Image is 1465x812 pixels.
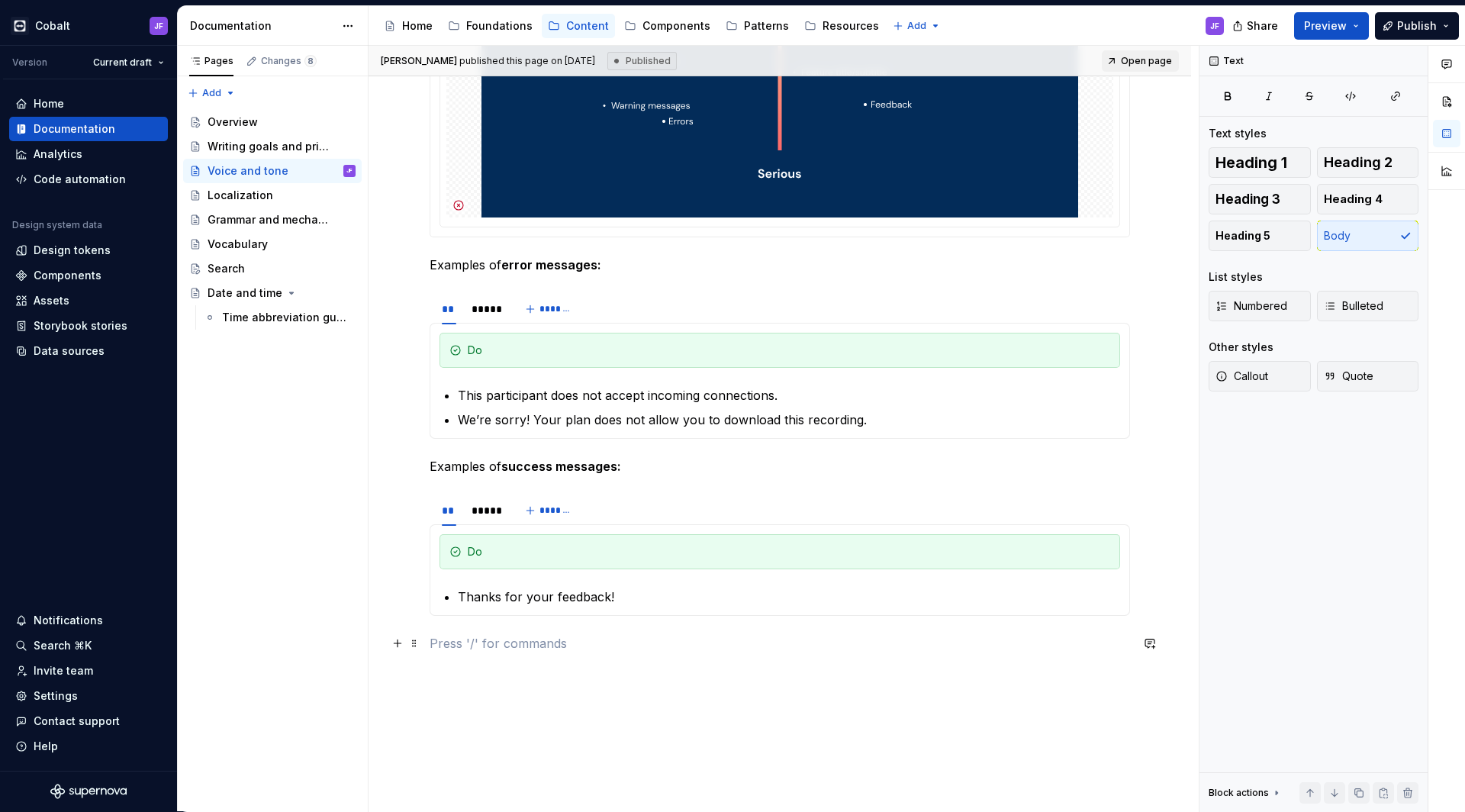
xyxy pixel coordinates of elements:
[9,659,168,683] a: Invite team
[34,293,69,308] div: Assets
[458,411,1120,429] p: We’re sorry! Your plan does not allow you to download this recording.
[439,534,1120,606] section-item: Do
[9,92,168,116] a: Home
[9,709,168,733] button: Contact support
[1375,12,1459,40] button: Publish
[907,20,926,32] span: Add
[208,188,273,203] div: Localization
[1324,369,1373,384] span: Quote
[1215,369,1268,384] span: Callout
[34,243,111,258] div: Design tokens
[183,281,362,305] a: Date and time
[9,734,168,759] button: Help
[1317,184,1419,214] button: Heading 4
[183,134,362,159] a: Writing goals and principles
[1294,12,1369,40] button: Preview
[208,285,282,301] div: Date and time
[1225,12,1288,40] button: Share
[198,305,362,330] a: Time abbreviation guidelines
[1215,298,1287,314] span: Numbered
[1324,155,1393,170] span: Heading 2
[381,55,595,67] span: published this page on [DATE]
[154,20,163,32] div: JF
[1121,55,1172,67] span: Open page
[1209,126,1267,141] div: Text styles
[501,459,621,474] strong: success messages:
[346,163,353,179] div: JF
[1324,192,1383,207] span: Heading 4
[183,256,362,281] a: Search
[183,208,362,232] a: Grammar and mechanics
[9,263,168,288] a: Components
[183,183,362,208] a: Localization
[183,232,362,256] a: Vocabulary
[430,256,1130,274] p: Examples of
[1304,18,1347,34] span: Preview
[1209,184,1311,214] button: Heading 3
[439,333,1120,429] section-item: Do
[466,18,533,34] div: Foundations
[1209,221,1311,251] button: Heading 5
[34,343,105,359] div: Data sources
[34,121,115,137] div: Documentation
[9,339,168,363] a: Data sources
[34,663,93,678] div: Invite team
[458,588,1120,606] p: Thanks for your feedback!
[430,457,1130,475] p: Examples of
[618,14,716,38] a: Components
[1209,291,1311,321] button: Numbered
[34,613,103,628] div: Notifications
[468,343,1110,358] div: Do
[9,117,168,141] a: Documentation
[1317,147,1419,178] button: Heading 2
[3,9,174,42] button: CobaltJF
[1247,18,1278,34] span: Share
[34,318,127,333] div: Storybook stories
[566,18,609,34] div: Content
[208,114,258,130] div: Overview
[183,159,362,183] a: Voice and toneJF
[9,608,168,633] button: Notifications
[34,739,58,754] div: Help
[607,52,677,70] div: Published
[501,257,601,272] strong: error messages:
[1209,782,1283,804] div: Block actions
[208,163,288,179] div: Voice and tone
[34,147,82,162] div: Analytics
[9,142,168,166] a: Analytics
[34,172,126,187] div: Code automation
[190,18,334,34] div: Documentation
[208,212,333,227] div: Grammar and mechanics
[34,96,64,111] div: Home
[720,14,795,38] a: Patterns
[378,11,885,41] div: Page tree
[542,14,615,38] a: Content
[442,14,539,38] a: Foundations
[222,310,348,325] div: Time abbreviation guidelines
[208,261,245,276] div: Search
[642,18,710,34] div: Components
[1209,147,1311,178] button: Heading 1
[9,288,168,313] a: Assets
[9,238,168,263] a: Design tokens
[9,633,168,658] button: Search ⌘K
[823,18,879,34] div: Resources
[402,18,433,34] div: Home
[189,55,233,67] div: Pages
[888,15,945,37] button: Add
[1324,298,1383,314] span: Bulleted
[1209,269,1263,285] div: List styles
[12,219,102,231] div: Design system data
[261,55,317,67] div: Changes
[1209,361,1311,391] button: Callout
[1317,291,1419,321] button: Bulleted
[1215,228,1270,243] span: Heading 5
[11,17,29,35] img: e3886e02-c8c5-455d-9336-29756fd03ba2.png
[798,14,885,38] a: Resources
[1215,155,1287,170] span: Heading 1
[183,82,240,104] button: Add
[1102,50,1179,72] a: Open page
[1317,361,1419,391] button: Quote
[1209,340,1273,355] div: Other styles
[50,784,127,799] a: Supernova Logo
